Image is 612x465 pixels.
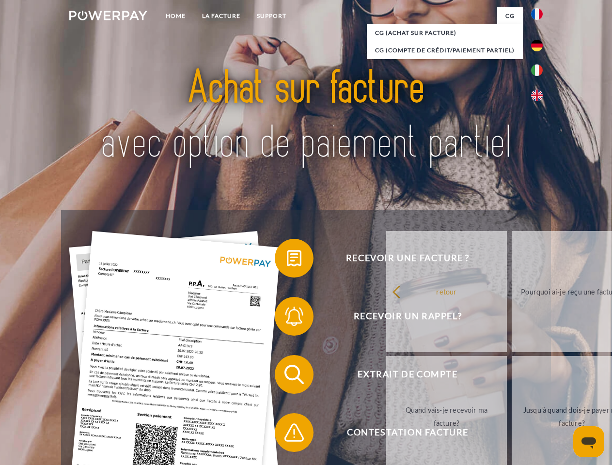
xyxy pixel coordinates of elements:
img: it [531,64,543,76]
a: CG (Compte de crédit/paiement partiel) [367,42,523,59]
div: Quand vais-je recevoir ma facture? [392,403,501,430]
img: title-powerpay_fr.svg [93,46,519,186]
button: Recevoir un rappel? [275,297,527,336]
a: CG (achat sur facture) [367,24,523,42]
img: logo-powerpay-white.svg [69,11,147,20]
img: qb_bell.svg [282,304,306,328]
img: fr [531,8,543,20]
div: retour [392,285,501,298]
a: Home [157,7,194,25]
button: Recevoir une facture ? [275,239,527,278]
img: qb_search.svg [282,362,306,387]
button: Extrait de compte [275,355,527,394]
iframe: Bouton de lancement de la fenêtre de messagerie [573,426,604,457]
img: qb_bill.svg [282,246,306,270]
img: en [531,90,543,101]
img: qb_warning.svg [282,420,306,445]
img: de [531,40,543,51]
a: LA FACTURE [194,7,249,25]
a: Support [249,7,295,25]
button: Contestation Facture [275,413,527,452]
a: CG [497,7,523,25]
